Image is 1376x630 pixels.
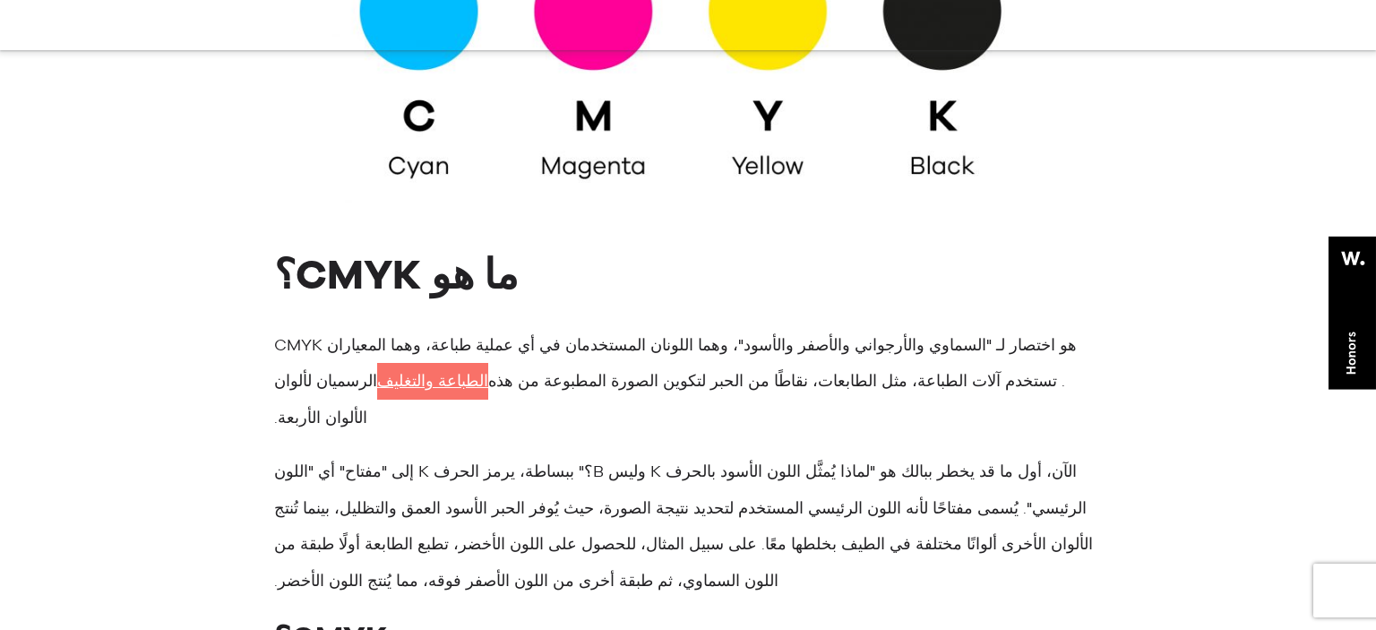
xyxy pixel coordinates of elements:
a: الطباعة والتغليف [377,371,488,390]
font: الآن، أول ما قد يخطر ببالك هو "لماذا يُمثَّل اللون الأسود بالحرف K وليس B؟" ببساطة، يرمز الحرف K ... [274,462,1093,590]
font: . تستخدم آلات الطباعة، مثل الطابعات، نقاطًا من الحبر لتكوين الصورة المطبوعة من هذه الألوان الأربعة. [274,371,1065,427]
font: CMYK هو اختصار لـ "السماوي والأرجواني والأصفر والأسود"، وهما اللونان المستخدمان في أي عملية طباعة... [274,335,1077,391]
font: ما هو CMYK؟ [274,249,519,298]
